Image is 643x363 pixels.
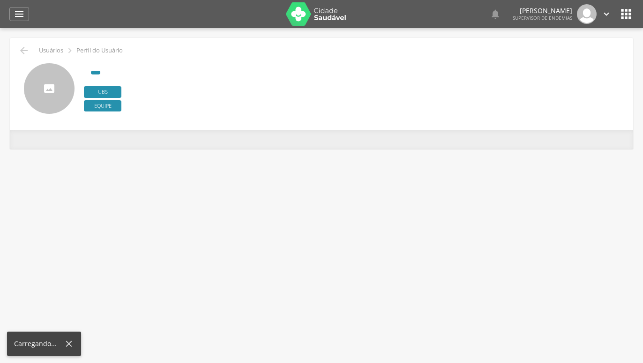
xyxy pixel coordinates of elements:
[9,7,29,21] a: 
[601,9,612,19] i: 
[601,4,612,24] a: 
[39,47,63,54] p: Usuários
[490,4,501,24] a: 
[65,45,75,56] i: 
[14,339,64,348] div: Carregando...
[513,15,572,21] span: Supervisor de Endemias
[84,86,121,98] span: Ubs
[490,8,501,20] i: 
[84,100,121,112] span: Equipe
[619,7,634,22] i: 
[18,45,30,56] i: Voltar
[76,47,123,54] p: Perfil do Usuário
[513,7,572,14] p: [PERSON_NAME]
[14,8,25,20] i: 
